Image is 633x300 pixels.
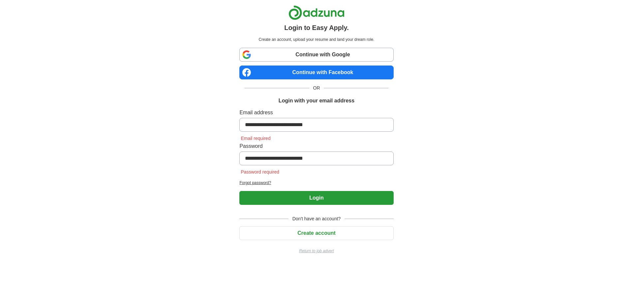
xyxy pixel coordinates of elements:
[239,180,393,186] a: Forgot password?
[239,169,281,175] span: Password required
[284,23,349,33] h1: Login to Easy Apply.
[239,142,393,150] label: Password
[288,215,345,222] span: Don't have an account?
[309,85,324,92] span: OR
[239,109,393,117] label: Email address
[241,37,392,42] p: Create an account, upload your resume and land your dream role.
[239,230,393,236] a: Create account
[239,48,393,62] a: Continue with Google
[239,191,393,205] button: Login
[239,248,393,254] a: Return to job advert
[239,66,393,79] a: Continue with Facebook
[239,226,393,240] button: Create account
[279,97,354,105] h1: Login with your email address
[239,136,272,141] span: Email required
[288,5,345,20] img: Adzuna logo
